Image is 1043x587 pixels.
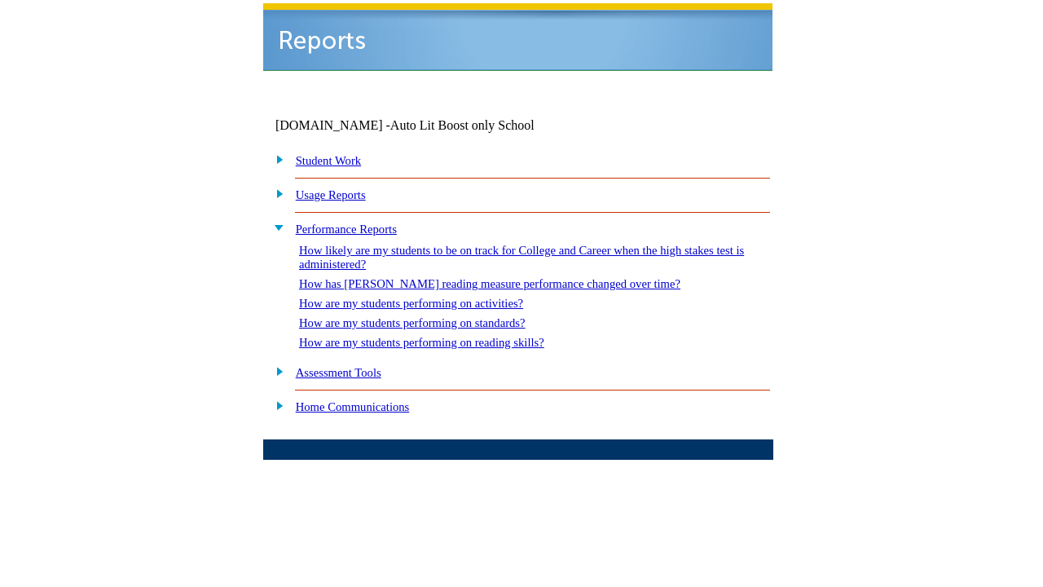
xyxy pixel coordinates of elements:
[275,118,575,133] td: [DOMAIN_NAME] -
[299,244,744,271] a: How likely are my students to be on track for College and Career when the high stakes test is adm...
[267,186,284,201] img: plus.gif
[296,366,381,379] a: Assessment Tools
[267,398,284,413] img: plus.gif
[299,277,680,290] a: How has [PERSON_NAME] reading measure performance changed over time?
[296,154,361,167] a: Student Work
[299,316,526,329] a: How are my students performing on standards?
[390,118,535,132] nobr: Auto Lit Boost only School
[296,400,410,413] a: Home Communications
[299,297,523,310] a: How are my students performing on activities?
[267,220,284,235] img: minus.gif
[299,336,544,349] a: How are my students performing on reading skills?
[263,3,772,71] img: header
[267,152,284,166] img: plus.gif
[267,364,284,378] img: plus.gif
[296,223,397,236] a: Performance Reports
[296,188,366,201] a: Usage Reports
